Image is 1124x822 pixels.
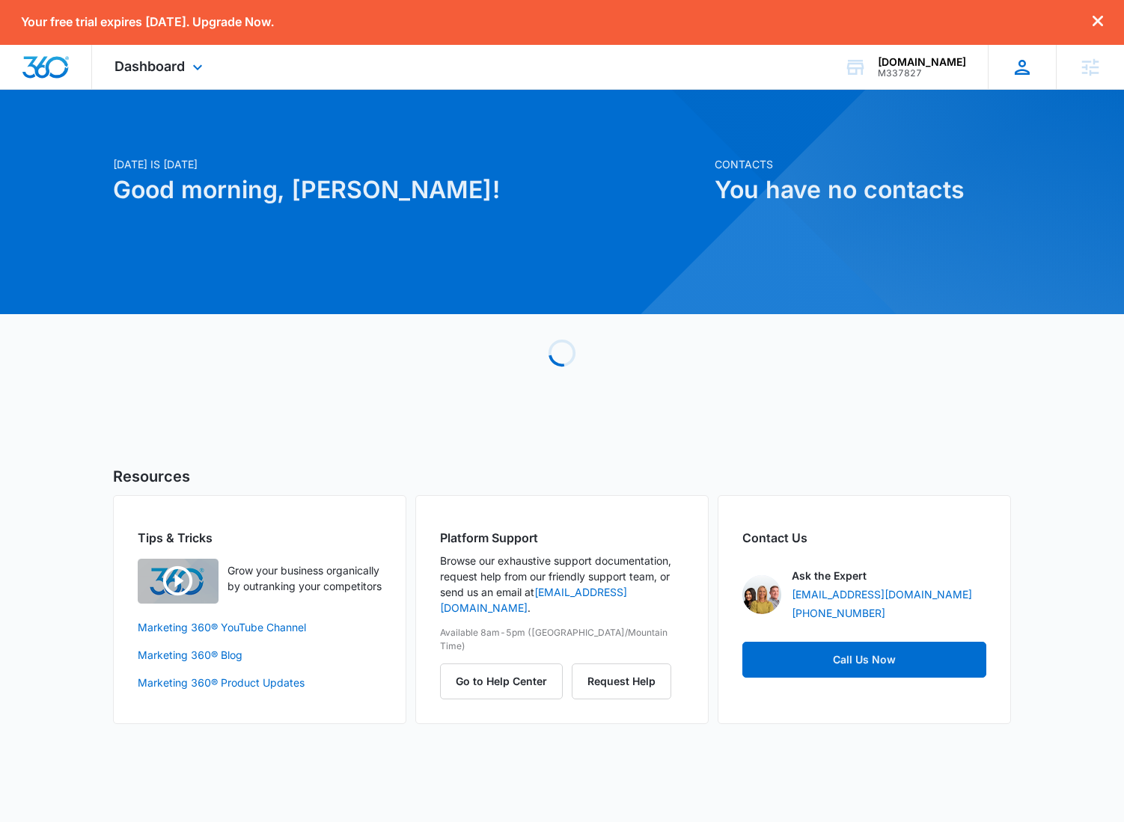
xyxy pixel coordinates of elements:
button: Request Help [572,663,671,699]
p: Your free trial expires [DATE]. Upgrade Now. [21,15,274,29]
h5: Resources [113,465,1011,488]
a: Request Help [572,675,671,687]
h1: Good morning, [PERSON_NAME]! [113,172,706,208]
a: Marketing 360® Product Updates [138,675,382,690]
p: Contacts [715,156,1011,172]
p: Available 8am-5pm ([GEOGRAPHIC_DATA]/Mountain Time) [440,626,684,653]
a: [EMAIL_ADDRESS][DOMAIN_NAME] [792,586,972,602]
div: account id [878,68,966,79]
img: Quick Overview Video [138,559,219,604]
a: Marketing 360® Blog [138,647,382,663]
div: account name [878,56,966,68]
a: Call Us Now [742,642,986,678]
h2: Tips & Tricks [138,529,382,547]
button: Go to Help Center [440,663,563,699]
p: Ask the Expert [792,568,867,583]
h2: Contact Us [742,529,986,547]
a: Marketing 360® YouTube Channel [138,619,382,635]
button: dismiss this dialog [1093,15,1103,29]
h1: You have no contacts [715,172,1011,208]
h2: Platform Support [440,529,684,547]
div: Dashboard [92,45,229,89]
p: [DATE] is [DATE] [113,156,706,172]
a: Go to Help Center [440,675,572,687]
img: Ask the Expert [742,575,781,614]
a: [PHONE_NUMBER] [792,605,885,621]
p: Grow your business organically by outranking your competitors [227,562,382,594]
span: Dashboard [114,58,185,74]
p: Browse our exhaustive support documentation, request help from our friendly support team, or send... [440,553,684,616]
